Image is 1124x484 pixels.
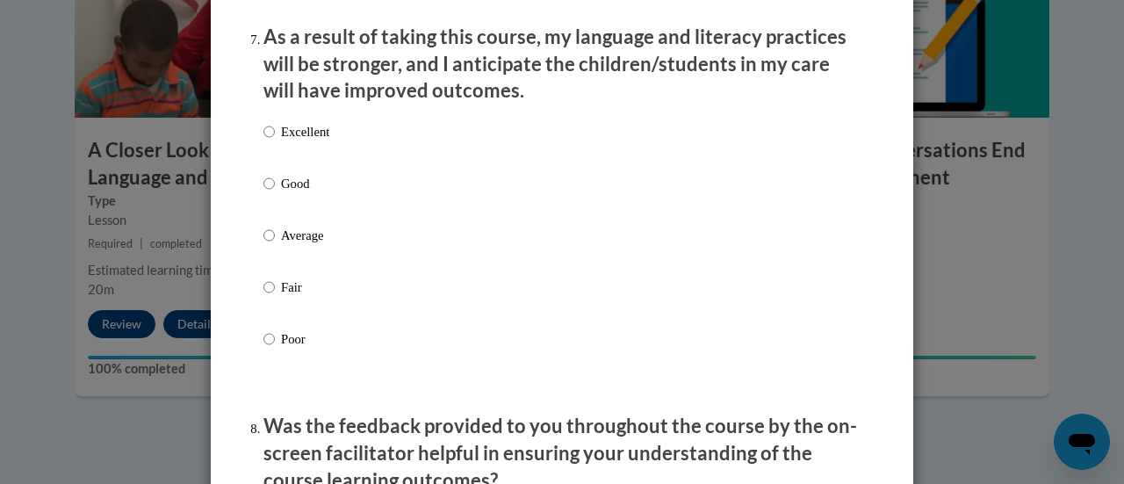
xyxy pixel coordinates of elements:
p: As a result of taking this course, my language and literacy practices will be stronger, and I ant... [263,24,861,105]
input: Good [263,174,275,193]
input: Average [263,226,275,245]
input: Excellent [263,122,275,141]
p: Poor [281,329,329,349]
input: Fair [263,278,275,297]
p: Fair [281,278,329,297]
input: Poor [263,329,275,349]
p: Good [281,174,329,193]
p: Excellent [281,122,329,141]
p: Average [281,226,329,245]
